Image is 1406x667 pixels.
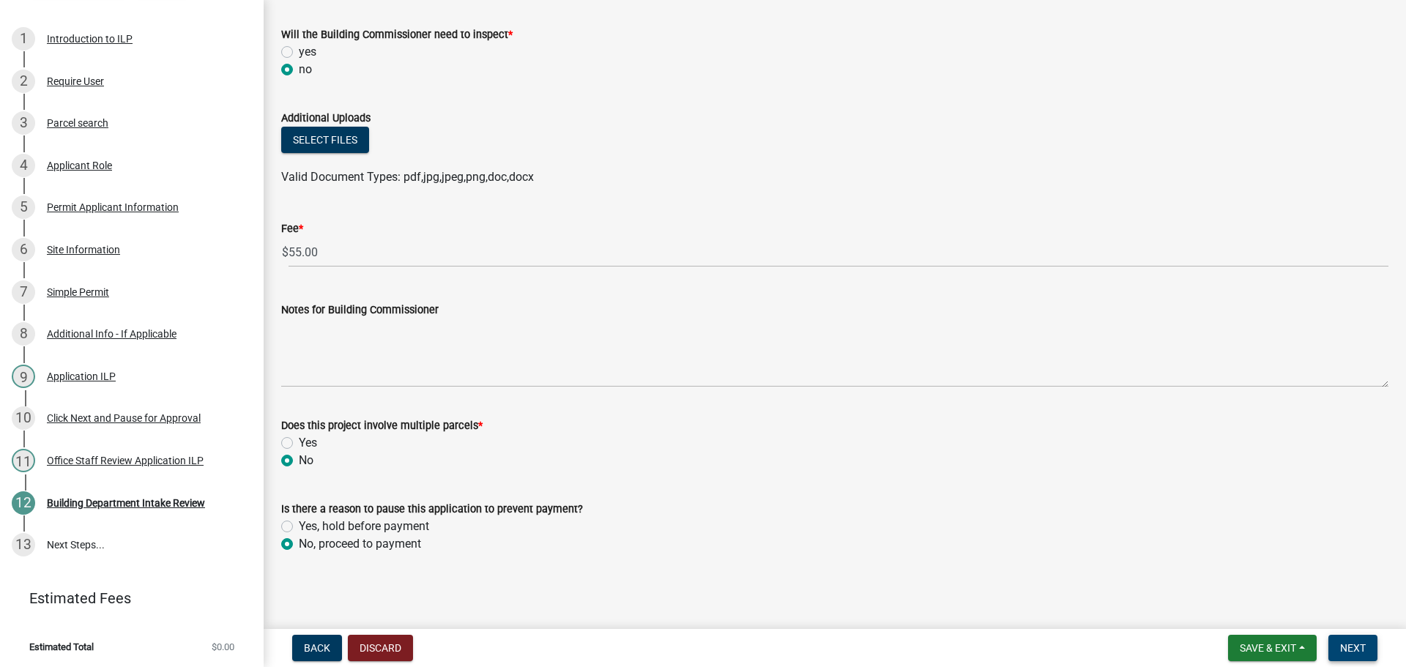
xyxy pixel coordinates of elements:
label: Notes for Building Commissioner [281,305,439,316]
label: no [299,61,312,78]
label: Fee [281,224,303,234]
div: Require User [47,76,104,86]
span: Back [304,642,330,654]
div: Additional Info - If Applicable [47,329,176,339]
span: Save & Exit [1240,642,1296,654]
a: Estimated Fees [12,584,240,613]
div: Applicant Role [47,160,112,171]
label: No, proceed to payment [299,535,421,553]
div: 11 [12,449,35,472]
button: Next [1328,635,1377,661]
button: Back [292,635,342,661]
div: 10 [12,406,35,430]
div: 1 [12,27,35,51]
div: Introduction to ILP [47,34,133,44]
div: 5 [12,195,35,219]
div: Application ILP [47,371,116,381]
div: Click Next and Pause for Approval [47,413,201,423]
span: $ [281,237,289,267]
label: No [299,452,313,469]
button: Save & Exit [1228,635,1317,661]
label: yes [299,43,316,61]
div: 9 [12,365,35,388]
div: Parcel search [47,118,108,128]
div: Building Department Intake Review [47,498,205,508]
label: Will the Building Commissioner need to inspect [281,30,513,40]
div: Office Staff Review Application ILP [47,455,204,466]
div: 13 [12,533,35,556]
div: Simple Permit [47,287,109,297]
span: Next [1340,642,1366,654]
button: Discard [348,635,413,661]
div: Site Information [47,245,120,255]
label: Additional Uploads [281,113,371,124]
div: 6 [12,238,35,261]
span: Estimated Total [29,642,94,652]
button: Select files [281,127,369,153]
span: Valid Document Types: pdf,jpg,jpeg,png,doc,docx [281,170,534,184]
label: Does this project involve multiple parcels [281,421,483,431]
div: Permit Applicant Information [47,202,179,212]
div: 2 [12,70,35,93]
div: 8 [12,322,35,346]
div: 3 [12,111,35,135]
div: 7 [12,280,35,304]
span: $0.00 [212,642,234,652]
label: Yes, hold before payment [299,518,429,535]
div: 4 [12,154,35,177]
div: 12 [12,491,35,515]
label: Yes [299,434,317,452]
label: Is there a reason to pause this application to prevent payment? [281,504,583,515]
